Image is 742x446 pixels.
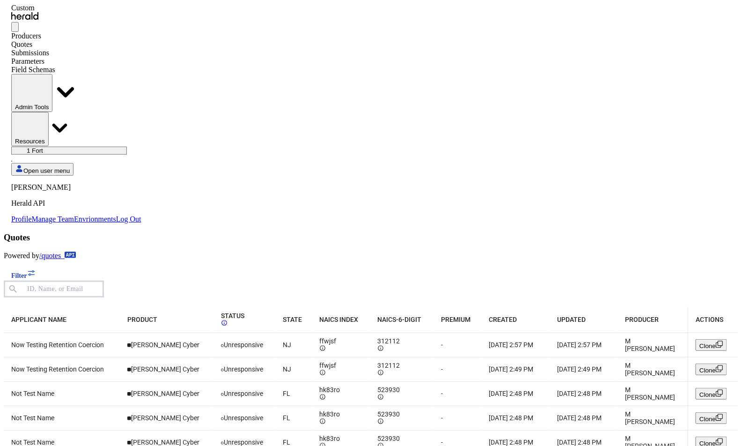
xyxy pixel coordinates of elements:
span: [DATE] 2:48 PM [557,414,602,422]
span: [PERSON_NAME] Cyber [131,390,199,397]
div: [PERSON_NAME] [625,394,681,401]
span: STATE [283,316,302,323]
span: hk83ro [319,435,340,442]
a: Profile [11,215,32,223]
div: Custom [11,4,141,12]
span: - [441,341,443,349]
mat-icon: info_outline [319,394,326,400]
div: M [625,410,681,418]
div: M [625,435,681,442]
div: [PERSON_NAME] [625,369,681,377]
a: Log Out [116,215,141,223]
span: [DATE] 2:48 PM [489,414,534,422]
span: - [441,365,443,373]
span: ffwjsf [319,337,336,345]
mat-icon: info_outline [377,394,384,400]
span: [DATE] 2:48 PM [489,390,534,397]
span: FL [283,414,290,422]
span: hk83ro [319,386,340,394]
button: Resources dropdown menu [11,112,49,146]
img: Herald Logo [11,12,38,20]
p: Herald API [11,199,141,208]
span: Not Test Name [11,414,54,422]
span: 312112 [377,337,400,345]
div: Submissions [11,49,141,57]
mat-icon: info_outline [377,418,384,424]
span: [PERSON_NAME] Cyber [131,439,199,446]
a: Manage Team [32,215,74,223]
span: 523930 [377,435,400,442]
button: Clone [696,388,727,400]
span: 312112 [377,362,400,369]
span: - [441,439,443,446]
span: Not Test Name [11,390,54,397]
button: Open user menu [11,163,73,176]
mat-icon: info_outline [319,345,326,351]
span: NAICS INDEX [319,316,358,323]
div: Parameters [11,57,141,66]
mat-icon: info_outline [377,369,384,376]
span: Clone [699,342,716,349]
span: PREMIUM [441,316,470,323]
div: M [625,362,681,369]
span: Unresponsive [224,414,263,422]
p: [PERSON_NAME] [11,183,141,192]
h3: Quotes [4,232,738,243]
div: Open user menu [11,183,141,223]
mat-icon: info_outline [319,418,326,424]
span: Unresponsive [224,341,263,349]
div: Quotes [11,40,141,49]
span: [DATE] 2:48 PM [489,439,534,446]
mat-icon: info_outline [319,369,326,376]
button: Filter [4,268,44,281]
button: Clone [696,339,727,351]
span: Clone [699,416,716,423]
span: [DATE] 2:48 PM [557,439,602,446]
span: APPLICANT NAME [11,316,66,323]
span: Unresponsive [224,365,263,373]
span: NJ [283,341,291,349]
span: FL [283,439,290,446]
button: Clone [696,412,727,424]
span: Clone [699,391,716,398]
span: Now Testing Retention Coercion [11,341,104,349]
span: [PERSON_NAME] Cyber [131,414,199,422]
span: [DATE] 2:49 PM [557,365,602,373]
span: CREATED [489,316,517,323]
div: M [625,386,681,394]
span: ffwjsf [319,362,336,369]
mat-icon: search [4,284,20,296]
span: NAICS-6-DIGIT [377,316,421,323]
a: /quotes [39,252,76,260]
mat-icon: info_outline [221,320,228,326]
span: PRODUCT [127,316,157,323]
mat-label: ID, Name, or Email [27,285,83,292]
span: Open user menu [23,167,70,174]
span: [DATE] 2:48 PM [557,390,602,397]
th: ACTIONS [688,307,738,333]
button: Clone [696,364,727,375]
div: [PERSON_NAME] [625,418,681,425]
span: [DATE] 2:57 PM [557,341,602,349]
button: internal dropdown menu [11,74,52,112]
div: Producers [11,32,141,40]
span: hk83ro [319,410,340,418]
span: STATUS [221,312,244,320]
span: Clone [699,367,716,374]
span: [DATE] 2:49 PM [489,365,534,373]
span: [PERSON_NAME] Cyber [131,341,199,349]
span: PRODUCER [625,316,659,323]
span: - [441,414,443,422]
span: [DATE] 2:57 PM [489,341,534,349]
div: [PERSON_NAME] [625,345,681,352]
span: Not Test Name [11,439,54,446]
mat-icon: info_outline [377,345,384,351]
span: Unresponsive [224,390,263,397]
span: - [441,390,443,397]
span: UPDATED [557,316,586,323]
p: Powered by [4,252,738,260]
span: Now Testing Retention Coercion [11,365,104,373]
div: Field Schemas [11,66,141,74]
span: 523930 [377,386,400,394]
span: Unresponsive [224,439,263,446]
